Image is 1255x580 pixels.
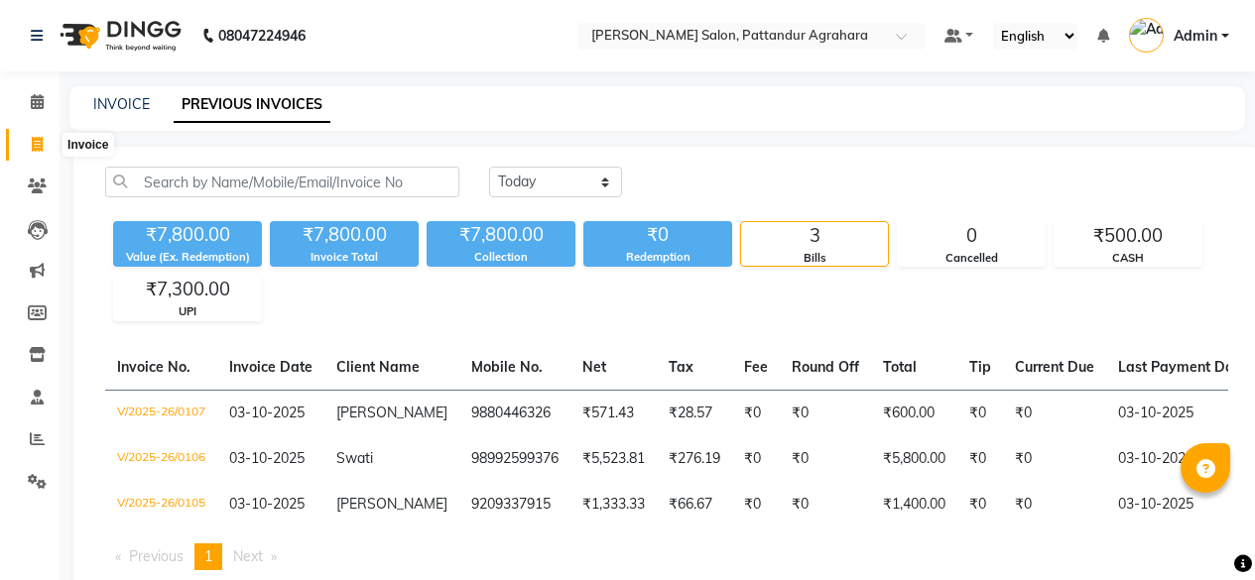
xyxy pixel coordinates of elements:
span: Fee [744,358,768,376]
span: Admin [1174,26,1217,47]
td: 9880446326 [459,390,570,436]
td: ₹1,400.00 [871,482,957,527]
div: Cancelled [898,250,1045,267]
div: UPI [114,303,261,320]
iframe: chat widget [1172,501,1235,560]
td: ₹28.57 [657,390,732,436]
span: Invoice Date [229,358,313,376]
td: V/2025-26/0107 [105,390,217,436]
td: ₹0 [1003,390,1106,436]
div: CASH [1055,250,1201,267]
span: Tax [669,358,693,376]
span: Current Due [1015,358,1094,376]
span: [PERSON_NAME] [336,495,447,513]
span: Previous [129,547,184,565]
td: ₹600.00 [871,390,957,436]
span: [PERSON_NAME] [336,404,447,421]
div: ₹7,300.00 [114,276,261,303]
span: Tip [969,358,991,376]
td: ₹0 [780,436,871,482]
span: 1 [204,547,212,565]
td: ₹0 [1003,482,1106,527]
span: 03-10-2025 [229,495,305,513]
img: logo [51,8,187,63]
td: ₹0 [1003,436,1106,482]
nav: Pagination [105,543,1228,570]
span: Last Payment Date [1118,358,1247,376]
td: ₹0 [780,390,871,436]
td: ₹66.67 [657,482,732,527]
img: Admin [1129,18,1164,53]
td: ₹0 [957,482,1003,527]
span: Round Off [792,358,859,376]
td: ₹1,333.33 [570,482,657,527]
span: Total [883,358,917,376]
input: Search by Name/Mobile/Email/Invoice No [105,167,459,197]
div: ₹7,800.00 [270,221,419,249]
a: INVOICE [93,95,150,113]
td: ₹0 [957,390,1003,436]
span: Client Name [336,358,420,376]
span: 03-10-2025 [229,404,305,421]
td: 9209337915 [459,482,570,527]
span: Net [582,358,606,376]
span: Swati [336,449,373,467]
a: PREVIOUS INVOICES [174,87,330,123]
td: ₹276.19 [657,436,732,482]
div: ₹500.00 [1055,222,1201,250]
div: Invoice Total [270,249,419,266]
div: ₹0 [583,221,732,249]
div: Collection [427,249,575,266]
div: Redemption [583,249,732,266]
div: Value (Ex. Redemption) [113,249,262,266]
div: ₹7,800.00 [427,221,575,249]
td: ₹571.43 [570,390,657,436]
td: ₹0 [732,390,780,436]
div: 0 [898,222,1045,250]
td: V/2025-26/0105 [105,482,217,527]
td: V/2025-26/0106 [105,436,217,482]
td: ₹0 [780,482,871,527]
td: ₹0 [957,436,1003,482]
div: Bills [741,250,888,267]
div: Invoice [63,133,113,157]
div: ₹7,800.00 [113,221,262,249]
span: 03-10-2025 [229,449,305,467]
td: 98992599376 [459,436,570,482]
td: ₹0 [732,436,780,482]
b: 08047224946 [218,8,306,63]
span: Mobile No. [471,358,543,376]
td: ₹0 [732,482,780,527]
td: ₹5,523.81 [570,436,657,482]
td: ₹5,800.00 [871,436,957,482]
span: Invoice No. [117,358,190,376]
div: 3 [741,222,888,250]
span: Next [233,547,263,565]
